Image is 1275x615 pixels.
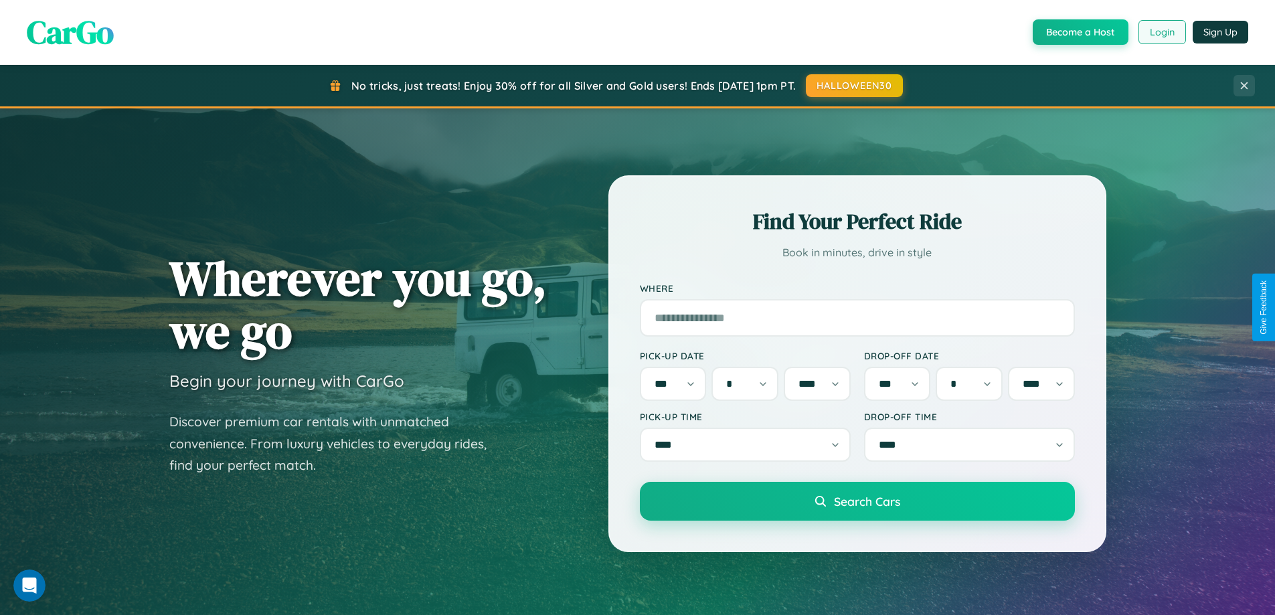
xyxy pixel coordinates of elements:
[13,569,46,602] iframe: Intercom live chat
[640,243,1075,262] p: Book in minutes, drive in style
[864,411,1075,422] label: Drop-off Time
[169,411,504,476] p: Discover premium car rentals with unmatched convenience. From luxury vehicles to everyday rides, ...
[834,494,900,509] span: Search Cars
[806,74,903,97] button: HALLOWEEN30
[640,482,1075,521] button: Search Cars
[1259,280,1268,335] div: Give Feedback
[27,10,114,54] span: CarGo
[1193,21,1248,43] button: Sign Up
[640,411,851,422] label: Pick-up Time
[1033,19,1128,45] button: Become a Host
[640,282,1075,294] label: Where
[640,350,851,361] label: Pick-up Date
[351,79,796,92] span: No tricks, just treats! Enjoy 30% off for all Silver and Gold users! Ends [DATE] 1pm PT.
[864,350,1075,361] label: Drop-off Date
[169,252,547,357] h1: Wherever you go, we go
[640,207,1075,236] h2: Find Your Perfect Ride
[169,371,404,391] h3: Begin your journey with CarGo
[1138,20,1186,44] button: Login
